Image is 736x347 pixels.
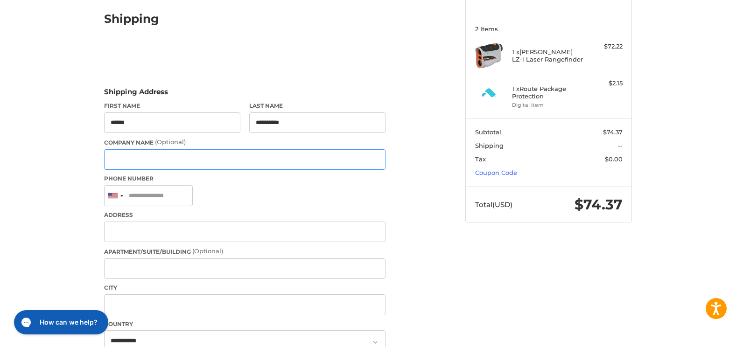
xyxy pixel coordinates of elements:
label: City [104,284,386,292]
span: Total (USD) [475,200,512,209]
span: Subtotal [475,128,501,136]
a: Coupon Code [475,169,517,176]
iframe: Gorgias live chat messenger [9,307,111,338]
label: Country [104,320,386,328]
h3: 2 Items [475,25,623,33]
label: First Name [104,102,240,110]
div: $2.15 [586,79,623,88]
label: Phone Number [104,174,386,183]
label: Address [104,211,386,219]
small: (Optional) [192,247,223,255]
div: United States: +1 [105,186,126,206]
small: (Optional) [155,138,186,146]
span: Shipping [475,142,504,149]
li: Digital Item [512,101,583,109]
h4: 1 x [PERSON_NAME] LZ-i Laser Rangefinder [512,48,583,63]
label: Company Name [104,138,386,147]
span: $74.37 [575,196,623,213]
span: $0.00 [605,155,623,163]
label: Apartment/Suite/Building [104,247,386,256]
legend: Shipping Address [104,87,168,102]
div: $72.22 [586,42,623,51]
span: Tax [475,155,486,163]
span: $74.37 [603,128,623,136]
label: Last Name [249,102,386,110]
span: -- [618,142,623,149]
h2: Shipping [104,12,159,26]
h4: 1 x Route Package Protection [512,85,583,100]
